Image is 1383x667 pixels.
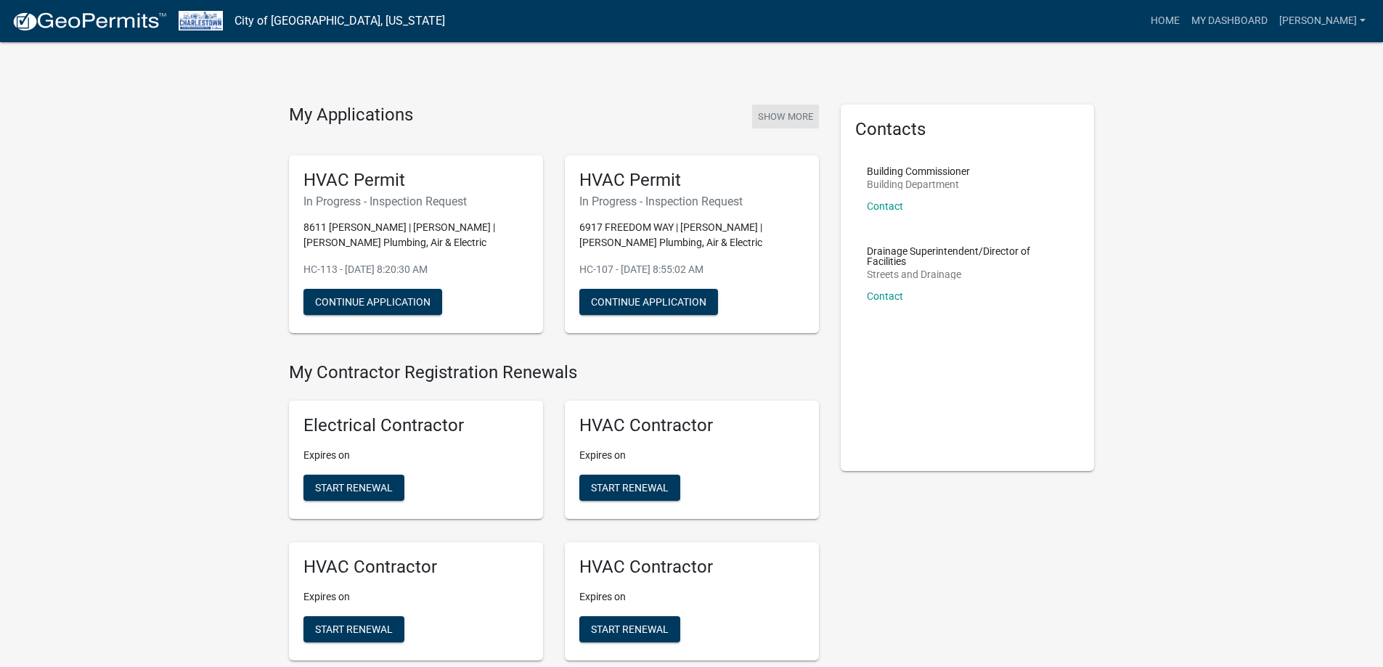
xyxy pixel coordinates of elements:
a: City of [GEOGRAPHIC_DATA], [US_STATE] [234,9,445,33]
button: Start Renewal [579,475,680,501]
span: Start Renewal [591,623,669,634]
span: Start Renewal [315,482,393,494]
h6: In Progress - Inspection Request [303,195,529,208]
p: Expires on [579,448,804,463]
span: Start Renewal [591,482,669,494]
button: Show More [752,105,819,128]
h6: In Progress - Inspection Request [579,195,804,208]
h5: Contacts [855,119,1080,140]
button: Continue Application [303,289,442,315]
h4: My Contractor Registration Renewals [289,362,819,383]
p: Expires on [579,589,804,605]
h5: HVAC Permit [579,170,804,191]
button: Start Renewal [579,616,680,642]
p: Expires on [303,589,529,605]
a: Contact [867,290,903,302]
span: Start Renewal [315,623,393,634]
p: Expires on [303,448,529,463]
p: HC-107 - [DATE] 8:55:02 AM [579,262,804,277]
button: Start Renewal [303,616,404,642]
p: 6917 FREEDOM WAY | [PERSON_NAME] | [PERSON_NAME] Plumbing, Air & Electric [579,220,804,250]
a: [PERSON_NAME] [1273,7,1371,35]
p: Drainage Superintendent/Director of Facilities [867,246,1069,266]
a: My Dashboard [1186,7,1273,35]
a: Home [1145,7,1186,35]
img: City of Charlestown, Indiana [179,11,223,30]
h5: HVAC Contractor [303,557,529,578]
p: Building Commissioner [867,166,970,176]
h5: HVAC Contractor [579,415,804,436]
button: Continue Application [579,289,718,315]
h4: My Applications [289,105,413,126]
p: 8611 [PERSON_NAME] | [PERSON_NAME] | [PERSON_NAME] Plumbing, Air & Electric [303,220,529,250]
button: Start Renewal [303,475,404,501]
p: HC-113 - [DATE] 8:20:30 AM [303,262,529,277]
p: Building Department [867,179,970,189]
p: Streets and Drainage [867,269,1069,279]
h5: HVAC Permit [303,170,529,191]
h5: Electrical Contractor [303,415,529,436]
a: Contact [867,200,903,212]
h5: HVAC Contractor [579,557,804,578]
